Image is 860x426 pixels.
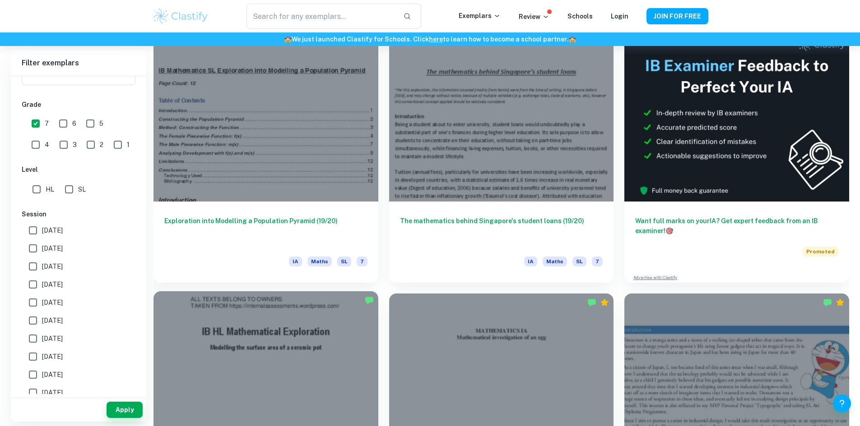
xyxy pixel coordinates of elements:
button: JOIN FOR FREE [646,8,708,24]
p: Review [519,12,549,22]
span: SL [337,257,351,266]
span: [DATE] [42,352,63,362]
img: Marked [823,298,832,307]
span: HL [46,184,54,194]
img: Thumbnail [624,33,849,202]
span: 2 [100,140,103,150]
div: Premium [836,298,845,307]
h6: Session [22,209,135,219]
input: Search for any exemplars... [246,4,395,29]
h6: Grade [22,100,135,110]
span: IA [524,257,537,266]
h6: Want full marks on your IA ? Get expert feedback from an IB examiner! [635,216,838,236]
button: Apply [107,402,143,418]
div: Premium [365,38,374,47]
span: [DATE] [42,316,63,325]
span: [DATE] [42,279,63,289]
a: Login [611,13,628,20]
span: Maths [307,257,332,266]
span: Promoted [803,247,838,257]
a: Exploration into Modelling a Population Pyramid (19/20)IAMathsSL7 [153,33,378,283]
span: [DATE] [42,261,63,271]
span: [DATE] [42,298,63,307]
span: SL [572,257,586,266]
span: IA [289,257,302,266]
span: 4 [45,140,49,150]
span: [DATE] [42,370,63,380]
a: Advertise with Clastify [633,275,677,281]
span: 🏫 [568,36,576,43]
span: 🏫 [284,36,292,43]
a: Schools [567,13,593,20]
h6: We just launched Clastify for Schools. Click to learn how to become a school partner. [2,34,858,44]
h6: Filter exemplars [11,50,146,76]
img: Marked [365,296,374,305]
span: [DATE] [42,243,63,253]
span: 7 [592,257,603,266]
span: 7 [357,257,367,266]
img: Marked [587,298,596,307]
a: here [429,36,443,43]
h6: Level [22,165,135,174]
span: 3 [73,140,77,150]
p: Exemplars [459,11,501,21]
div: Premium [600,298,609,307]
a: The mathematics behind Singapore's student loans (19/20)IAMathsSL7 [389,33,614,283]
span: 🎯 [665,227,673,234]
button: Help and Feedback [833,394,851,412]
span: [DATE] [42,388,63,398]
span: [DATE] [42,225,63,235]
h6: Exploration into Modelling a Population Pyramid (19/20) [164,216,367,246]
span: 5 [99,119,103,128]
img: Clastify logo [152,7,209,25]
h6: The mathematics behind Singapore's student loans (19/20) [400,216,603,246]
span: SL [78,184,86,194]
span: Maths [543,257,567,266]
span: 1 [127,140,130,150]
span: [DATE] [42,334,63,344]
span: 6 [72,119,76,128]
a: Want full marks on yourIA? Get expert feedback from an IB examiner!PromotedAdvertise with Clastify [624,33,849,283]
span: 7 [45,119,49,128]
